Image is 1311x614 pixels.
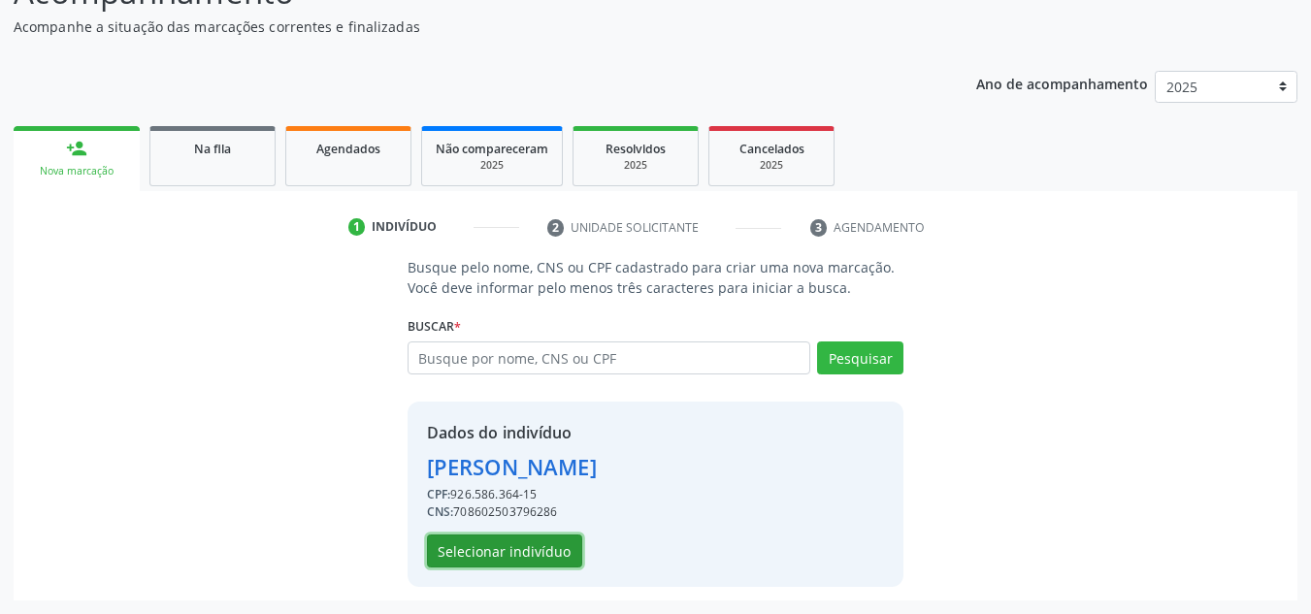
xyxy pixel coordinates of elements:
[66,138,87,159] div: person_add
[348,218,366,236] div: 1
[316,141,380,157] span: Agendados
[427,486,451,502] span: CPF:
[372,218,437,236] div: Indivíduo
[194,141,231,157] span: Na fila
[723,158,820,173] div: 2025
[436,141,548,157] span: Não compareceram
[427,534,582,567] button: Selecionar indivíduo
[427,486,597,503] div: 926.586.364-15
[408,257,904,298] p: Busque pelo nome, CNS ou CPF cadastrado para criar uma nova marcação. Você deve informar pelo men...
[14,16,912,37] p: Acompanhe a situação das marcações correntes e finalizadas
[427,503,597,521] div: 708602503796286
[408,311,461,341] label: Buscar
[436,158,548,173] div: 2025
[408,341,811,374] input: Busque por nome, CNS ou CPF
[27,164,126,178] div: Nova marcação
[976,71,1148,95] p: Ano de acompanhamento
[817,341,903,374] button: Pesquisar
[606,141,666,157] span: Resolvidos
[739,141,804,157] span: Cancelados
[587,158,684,173] div: 2025
[427,503,454,520] span: CNS:
[427,421,597,444] div: Dados do indivíduo
[427,451,597,483] div: [PERSON_NAME]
